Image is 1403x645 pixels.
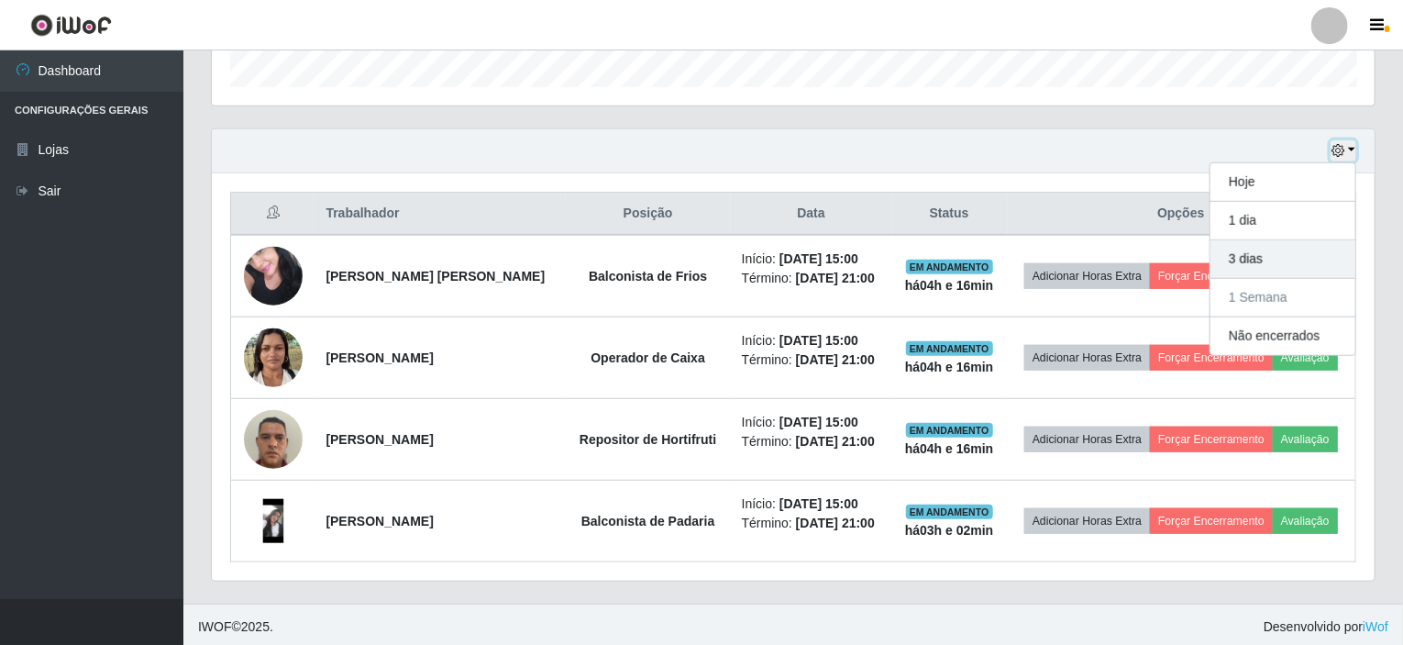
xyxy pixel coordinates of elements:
time: [DATE] 15:00 [779,415,858,429]
time: [DATE] 15:00 [779,333,858,348]
li: Término: [742,269,881,288]
img: 1746197830896.jpeg [244,237,303,315]
time: [DATE] 21:00 [796,352,875,367]
th: Opções [1007,193,1356,236]
th: Status [892,193,1007,236]
button: Forçar Encerramento [1150,508,1273,534]
img: CoreUI Logo [30,14,112,37]
strong: Balconista de Frios [589,269,707,284]
button: Adicionar Horas Extra [1024,427,1150,452]
button: Forçar Encerramento [1150,263,1273,289]
time: [DATE] 21:00 [796,516,875,530]
span: © 2025 . [198,617,273,637]
button: Adicionar Horas Extra [1024,508,1150,534]
button: Não encerrados [1210,317,1355,355]
strong: há 03 h e 02 min [905,523,994,538]
li: Início: [742,250,881,269]
time: [DATE] 15:00 [779,496,858,511]
button: 1 dia [1210,202,1355,240]
time: [DATE] 21:00 [796,271,875,285]
img: 1720809249319.jpeg [244,318,303,396]
strong: há 04 h e 16 min [905,441,994,456]
strong: Balconista de Padaria [581,514,715,528]
span: IWOF [198,619,232,634]
button: Avaliação [1273,508,1338,534]
span: EM ANDAMENTO [906,505,993,519]
button: Forçar Encerramento [1150,345,1273,371]
span: EM ANDAMENTO [906,423,993,438]
strong: há 04 h e 16 min [905,360,994,374]
button: Adicionar Horas Extra [1024,263,1150,289]
strong: Repositor de Hortifruti [580,432,716,447]
span: Desenvolvido por [1264,617,1388,637]
button: Avaliação [1273,427,1338,452]
span: EM ANDAMENTO [906,260,993,274]
img: 1749663581820.jpeg [244,400,303,478]
th: Data [731,193,892,236]
span: EM ANDAMENTO [906,341,993,356]
li: Início: [742,413,881,432]
li: Término: [742,350,881,370]
th: Trabalhador [315,193,565,236]
strong: Operador de Caixa [591,350,705,365]
time: [DATE] 21:00 [796,434,875,449]
strong: há 04 h e 16 min [905,278,994,293]
button: Avaliação [1273,345,1338,371]
strong: [PERSON_NAME] [326,350,433,365]
time: [DATE] 15:00 [779,251,858,266]
th: Posição [566,193,731,236]
li: Término: [742,432,881,451]
li: Início: [742,495,881,514]
strong: [PERSON_NAME] [326,432,433,447]
strong: [PERSON_NAME] [326,514,433,528]
button: 1 Semana [1210,279,1355,317]
li: Término: [742,514,881,533]
li: Início: [742,331,881,350]
strong: [PERSON_NAME] [PERSON_NAME] [326,269,545,284]
button: Forçar Encerramento [1150,427,1273,452]
img: 1737655206181.jpeg [244,499,303,543]
button: 3 dias [1210,240,1355,279]
a: iWof [1363,619,1388,634]
button: Adicionar Horas Extra [1024,345,1150,371]
button: Hoje [1210,163,1355,202]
